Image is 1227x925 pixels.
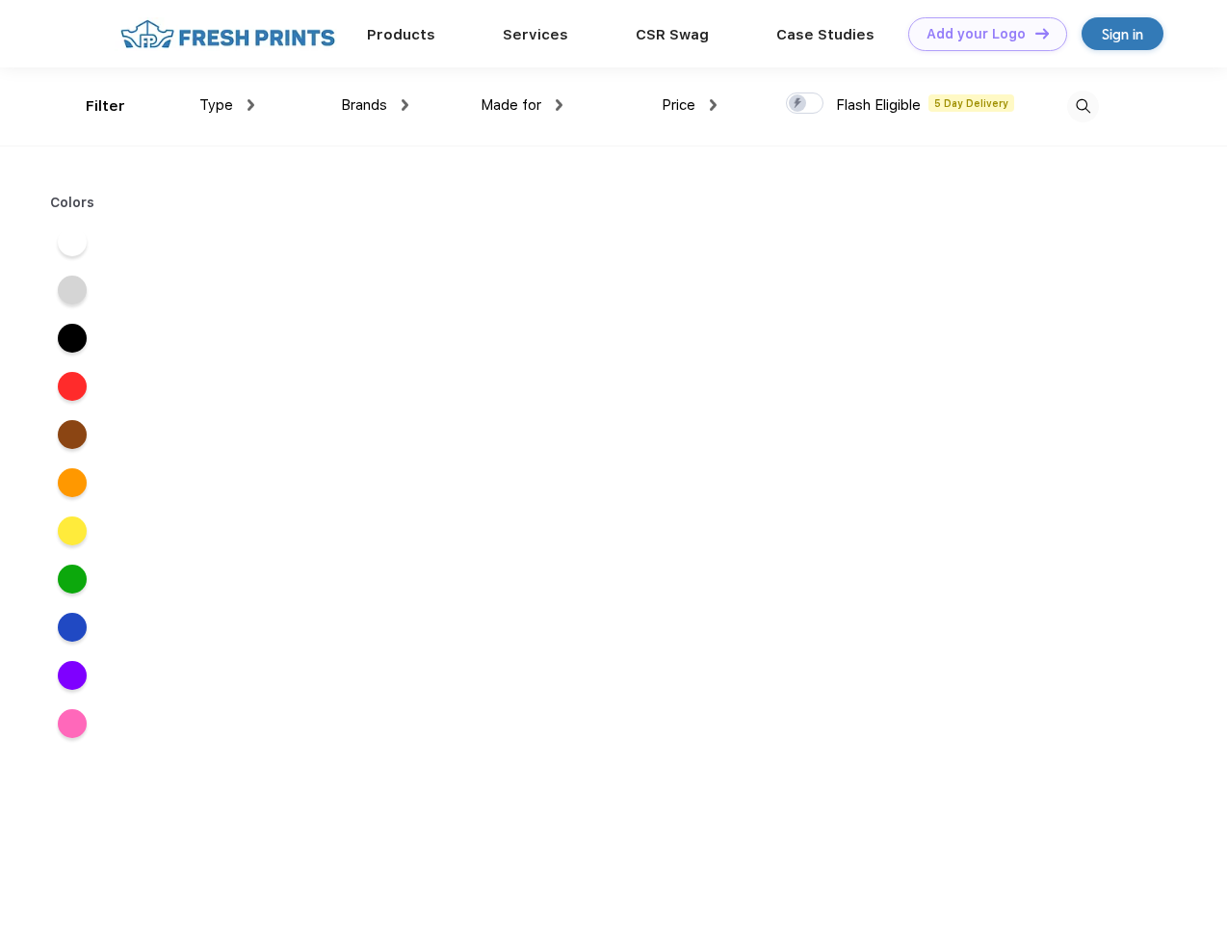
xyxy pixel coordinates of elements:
span: Type [199,96,233,114]
img: DT [1035,28,1049,39]
img: desktop_search.svg [1067,91,1099,122]
div: Colors [36,193,110,213]
span: 5 Day Delivery [928,94,1014,112]
span: Brands [341,96,387,114]
div: Add your Logo [927,26,1026,42]
span: Price [662,96,695,114]
img: dropdown.png [710,99,717,111]
div: Filter [86,95,125,118]
div: Sign in [1102,23,1143,45]
img: fo%20logo%202.webp [115,17,341,51]
img: dropdown.png [248,99,254,111]
span: Flash Eligible [836,96,921,114]
img: dropdown.png [402,99,408,111]
a: CSR Swag [636,26,709,43]
a: Services [503,26,568,43]
img: dropdown.png [556,99,562,111]
a: Sign in [1082,17,1163,50]
span: Made for [481,96,541,114]
a: Products [367,26,435,43]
